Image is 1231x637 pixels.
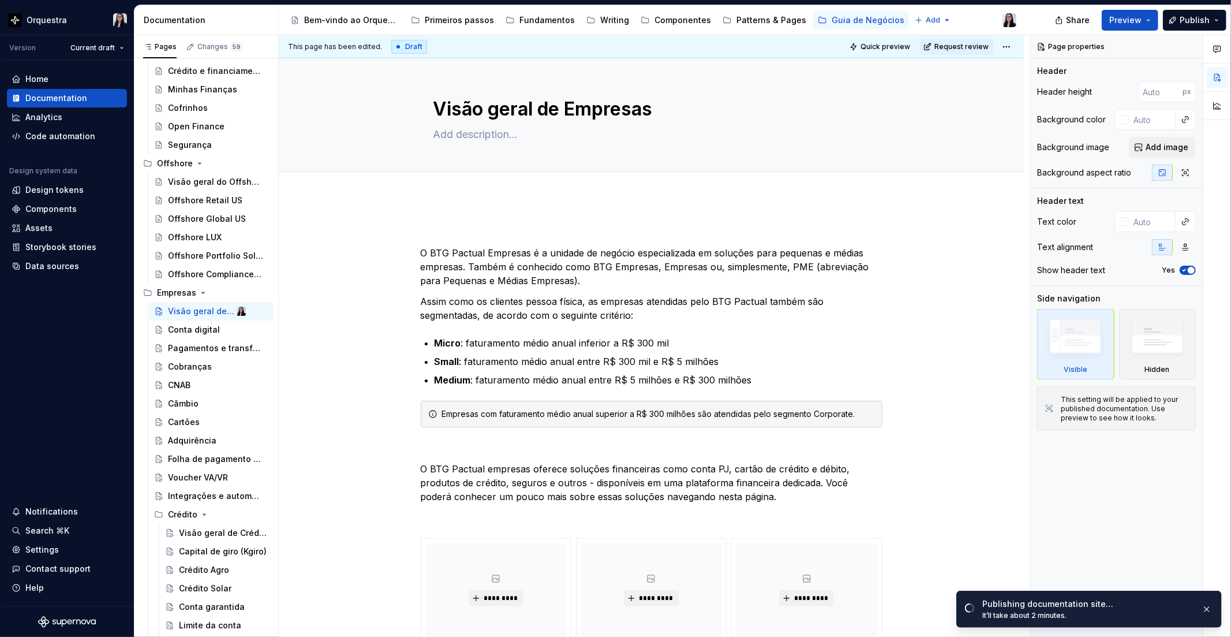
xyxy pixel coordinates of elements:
a: Cartões [149,413,274,431]
div: Bem-vindo ao Orquestra! [304,14,399,26]
a: Voucher VA/VR [149,468,274,487]
div: Home [25,73,48,85]
a: Documentation [7,89,127,107]
div: Cartões [168,416,200,428]
a: Visão geral de EmpresasIsabela Braga [149,302,274,321]
div: Page tree [286,9,909,32]
div: Background aspect ratio [1037,167,1131,178]
div: Visible [1064,365,1087,374]
div: Pagamentos e transferências [168,342,263,354]
div: Show header text [1037,265,1105,276]
img: Isabela Braga [1002,13,1016,27]
a: Offshore Retail US [149,191,274,210]
a: CNAB [149,376,274,394]
a: Bem-vindo ao Orquestra! [286,11,404,29]
div: Settings [25,544,59,556]
p: Assim como os clientes pessoa física, as empresas atendidas pelo BTG Pactual também são segmentad... [421,295,882,322]
div: Crédito Agro [179,564,229,576]
div: Header [1037,65,1067,77]
div: Folha de pagamento (FoPa) [168,453,263,465]
div: It’ll take about 2 minutes. [982,611,1192,620]
a: Code automation [7,127,127,146]
a: Crédito Solar [160,579,274,598]
input: Auto [1129,109,1176,130]
div: Background color [1037,114,1106,125]
div: Search ⌘K [25,525,69,537]
div: Fundamentos [519,14,575,26]
a: Visão geral de Crédito para Empresas [160,524,274,542]
button: Share [1049,10,1097,31]
a: Offshore Portfolio Solutions [149,247,274,265]
a: Câmbio [149,394,274,413]
div: CNAB [168,379,190,391]
input: Auto [1138,81,1183,102]
span: Publish [1180,14,1210,26]
div: Capital de giro (Kgiro) [179,546,267,557]
svg: Supernova Logo [38,616,96,628]
a: Components [7,200,127,218]
div: Componentes [654,14,711,26]
div: Visão geral de Crédito para Empresas [179,527,267,539]
p: O BTG Pactual Empresas é a unidade de negócio especializada em soluções para pequenas e médias em... [421,246,882,288]
div: Offshore Portfolio Solutions [168,250,263,262]
div: Assets [25,222,53,234]
div: Storybook stories [25,241,96,253]
button: OrquestraIsabela Braga [2,8,132,32]
div: Conta garantida [179,601,245,613]
div: Draft [391,40,427,54]
div: Crédito e financiamento [168,65,263,77]
button: Search ⌘K [7,521,127,540]
button: Publish [1163,10,1226,31]
div: Patterns & Pages [736,14,806,26]
div: Side navigation [1037,293,1101,304]
div: Header text [1037,195,1084,207]
div: Voucher VA/VR [168,472,228,483]
a: Visão geral do Offshore [149,173,274,191]
span: This page has been edited. [288,42,382,51]
div: Cobranças [168,361,212,372]
div: Cofrinhos [168,102,208,114]
strong: Small [435,356,459,367]
p: O BTG Pactual empresas oferece soluções financeiras como conta PJ, cartão de crédito e débito, pr... [421,462,882,504]
div: Background image [1037,141,1109,153]
div: Contact support [25,563,91,575]
a: Limite da conta [160,616,274,635]
textarea: Visão geral de Empresas [431,95,867,123]
div: Design system data [9,166,77,176]
input: Auto [1129,211,1176,232]
div: Offshore [139,154,274,173]
span: Request review [934,42,989,51]
div: Header height [1037,86,1092,98]
div: Publishing documentation site… [982,598,1192,610]
div: Writing [600,14,629,26]
div: Visão geral de Empresas [168,306,234,317]
div: Adquirência [168,435,216,446]
a: Fundamentos [501,11,579,29]
a: Analytics [7,108,127,126]
strong: Micro [435,337,461,349]
a: Offshore Compliance Cayman [149,265,274,284]
img: 2d16a307-6340-4442-b48d-ad77c5bc40e7.png [8,13,22,27]
div: Offshore Retail US [168,195,242,206]
a: Integrações e automações [149,487,274,505]
div: Guia de Negócios [832,14,904,26]
button: Add [911,12,955,28]
div: Help [25,582,44,594]
strong: Medium [435,374,471,386]
a: Storybook stories [7,238,127,256]
div: Pages [143,42,177,51]
div: Empresas [157,287,196,299]
div: Offshore Global US [168,213,246,225]
div: Design tokens [25,184,84,196]
a: Home [7,70,127,88]
div: Hidden [1145,365,1170,374]
div: Segurança [168,139,212,151]
div: Hidden [1119,309,1196,379]
a: Adquirência [149,431,274,450]
div: Notifications [25,506,78,517]
div: Analytics [25,111,62,123]
div: Câmbio [168,398,199,409]
button: Request review [920,39,994,55]
div: Limite da conta [179,620,241,631]
div: Visible [1037,309,1114,379]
